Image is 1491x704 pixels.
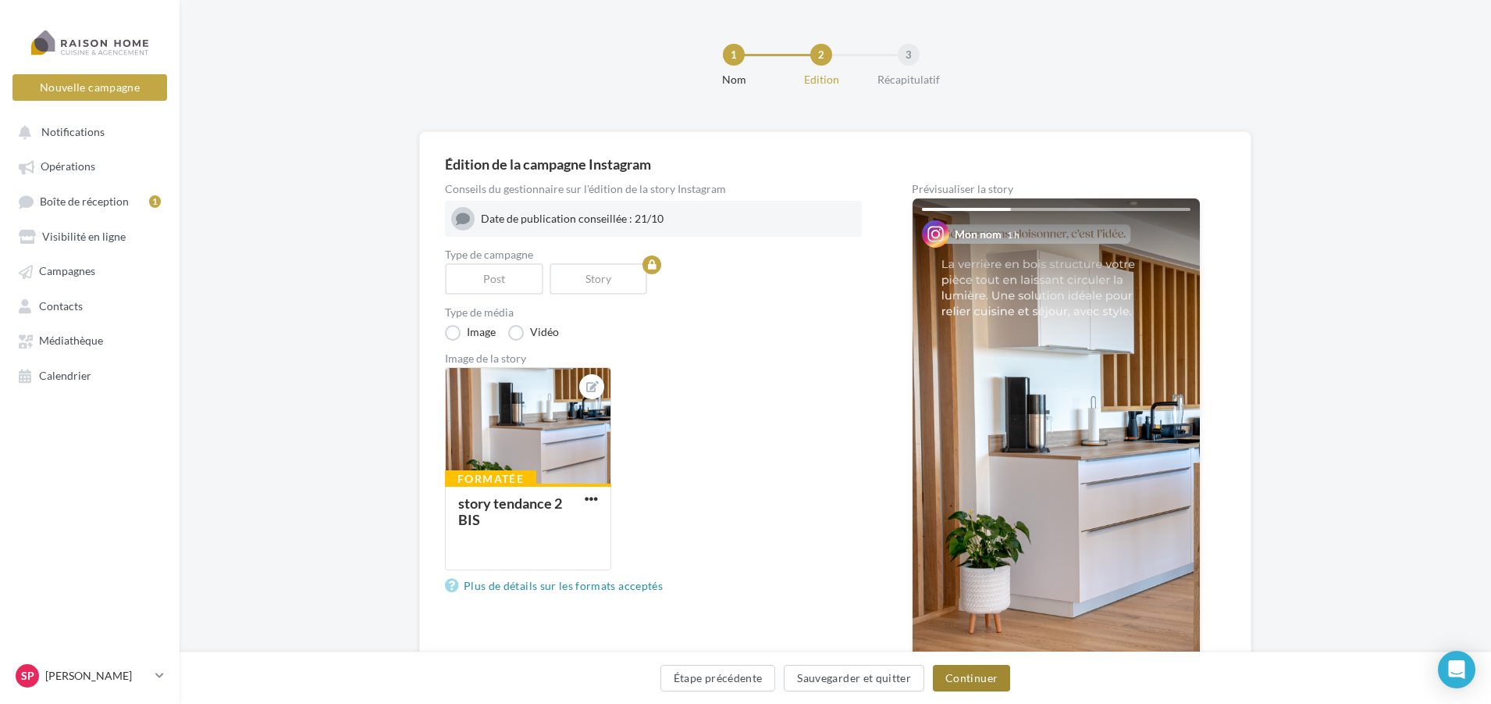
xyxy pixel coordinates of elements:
div: Mon nom [955,227,1002,242]
div: 3 [898,44,920,66]
div: 1 [723,44,745,66]
button: Étape précédente [660,665,776,691]
span: Campagnes [39,265,95,278]
span: Calendrier [39,369,91,382]
button: Sauvegarder et quitter [784,665,924,691]
label: Type de campagne [445,249,862,260]
a: Opérations [9,152,170,180]
button: Continuer [933,665,1010,691]
a: Calendrier [9,361,170,389]
div: Date de publication conseillée : 21/10 [481,211,856,227]
a: Contacts [9,291,170,320]
a: Campagnes [9,256,170,284]
span: Sp [21,668,34,684]
div: 1 [149,195,161,208]
p: [PERSON_NAME] [45,668,149,684]
div: Open Intercom Messenger [1438,651,1475,688]
button: Notifications [9,117,164,145]
div: Formatée [445,470,536,488]
div: Récapitulatif [859,72,959,88]
div: Conseils du gestionnaire sur l'édition de la story Instagram [445,184,862,195]
span: Opérations [41,160,95,173]
label: Vidéo [508,325,559,341]
div: story tendance 2 BIS [458,495,562,528]
a: Sp [PERSON_NAME] [12,661,167,691]
a: Boîte de réception1 [9,187,170,216]
span: Notifications [41,125,105,138]
a: Médiathèque [9,326,170,354]
div: Édition de la campagne Instagram [445,157,1226,171]
div: 2 [810,44,832,66]
div: 1 h [1007,228,1020,241]
div: Prévisualiser la story [912,184,1201,195]
div: Nom [684,72,784,88]
label: Image [445,325,496,341]
button: Nouvelle campagne [12,74,167,101]
div: Edition [771,72,871,88]
label: Type de média [445,307,862,318]
span: Boîte de réception [40,195,129,208]
span: Contacts [39,299,83,313]
span: Visibilité en ligne [42,230,126,243]
div: Image de la story [445,353,862,364]
span: Médiathèque [39,334,103,348]
a: Plus de détails sur les formats acceptés [445,577,669,595]
a: Visibilité en ligne [9,222,170,250]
